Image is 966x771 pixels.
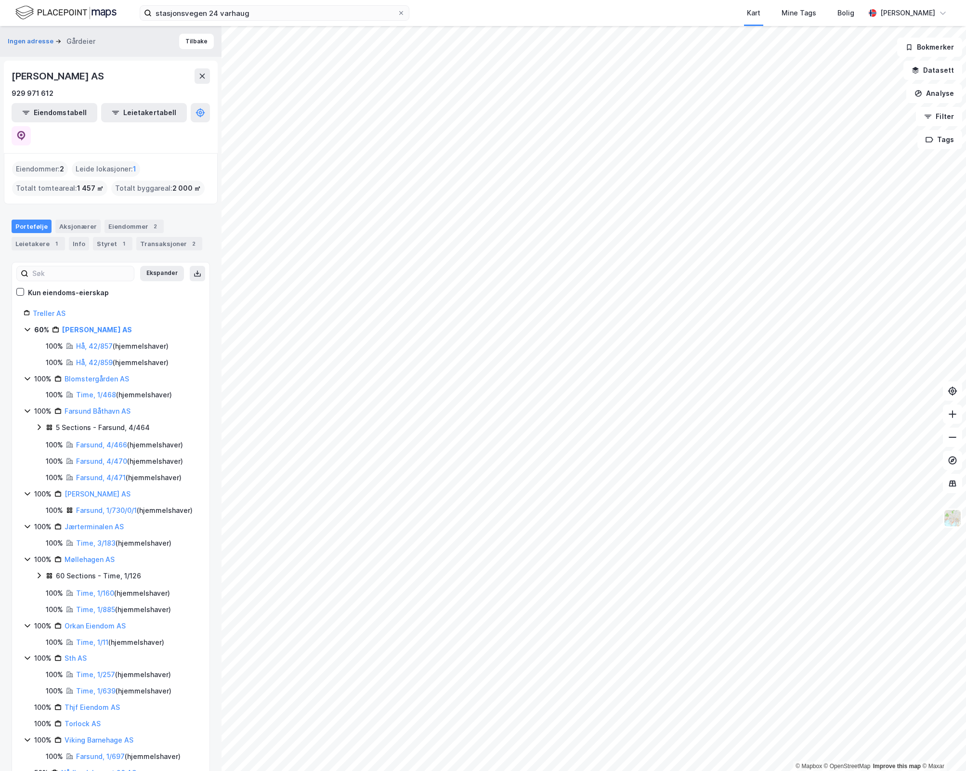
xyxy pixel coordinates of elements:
[76,539,116,547] a: Time, 3/183
[65,375,129,383] a: Blomstergården AS
[56,570,141,582] div: 60 Sections - Time, 1/126
[60,163,64,175] span: 2
[76,537,171,549] div: ( hjemmelshaver )
[76,752,125,760] a: Farsund, 1/697
[65,523,124,531] a: Jærterminalen AS
[76,669,171,680] div: ( hjemmelshaver )
[46,505,63,516] div: 100%
[46,588,63,599] div: 100%
[76,441,127,449] a: Farsund, 4/466
[65,654,87,662] a: Sth AS
[104,220,164,233] div: Eiendommer
[111,181,205,196] div: Totalt byggareal :
[15,4,117,21] img: logo.f888ab2527a4732fd821a326f86c7f29.svg
[76,687,116,695] a: Time, 1/639
[8,37,55,46] button: Ingen adresse
[76,457,127,465] a: Farsund, 4/470
[52,239,61,248] div: 1
[873,763,921,770] a: Improve this map
[837,7,854,19] div: Bolig
[34,653,52,664] div: 100%
[119,239,129,248] div: 1
[76,342,113,350] a: Hå, 42/857
[179,34,214,49] button: Tilbake
[12,220,52,233] div: Portefølje
[34,734,52,746] div: 100%
[917,130,962,149] button: Tags
[34,405,52,417] div: 100%
[34,324,49,336] div: 60%
[65,736,133,744] a: Viking Barnehage AS
[880,7,935,19] div: [PERSON_NAME]
[916,107,962,126] button: Filter
[918,725,966,771] iframe: Chat Widget
[76,670,115,679] a: Time, 1/257
[76,456,183,467] div: ( hjemmelshaver )
[28,266,134,281] input: Søk
[152,6,397,20] input: Søk på adresse, matrikkel, gårdeiere, leietakere eller personer
[62,326,132,334] a: [PERSON_NAME] AS
[76,604,171,615] div: ( hjemmelshaver )
[101,103,187,122] button: Leietakertabell
[76,505,193,516] div: ( hjemmelshaver )
[72,161,140,177] div: Leide lokasjoner :
[46,751,63,762] div: 100%
[76,637,164,648] div: ( hjemmelshaver )
[65,555,115,563] a: Møllehagen AS
[897,38,962,57] button: Bokmerker
[76,439,183,451] div: ( hjemmelshaver )
[12,181,107,196] div: Totalt tomteareal :
[46,537,63,549] div: 100%
[46,340,63,352] div: 100%
[46,604,63,615] div: 100%
[133,163,136,175] span: 1
[69,237,89,250] div: Info
[76,638,108,646] a: Time, 1/11
[34,373,52,385] div: 100%
[796,763,822,770] a: Mapbox
[906,84,962,103] button: Analyse
[76,589,114,597] a: Time, 1/160
[65,719,101,728] a: Torlock AS
[903,61,962,80] button: Datasett
[76,588,170,599] div: ( hjemmelshaver )
[65,407,131,415] a: Farsund Båthavn AS
[46,637,63,648] div: 100%
[34,521,52,533] div: 100%
[12,161,68,177] div: Eiendommer :
[172,183,201,194] span: 2 000 ㎡
[140,266,184,281] button: Ekspander
[782,7,816,19] div: Mine Tags
[34,702,52,713] div: 100%
[46,439,63,451] div: 100%
[76,391,116,399] a: Time, 1/468
[76,358,113,366] a: Hå, 42/859
[76,473,126,482] a: Farsund, 4/471
[76,340,169,352] div: ( hjemmelshaver )
[46,472,63,484] div: 100%
[77,183,104,194] span: 1 457 ㎡
[34,718,52,730] div: 100%
[12,68,106,84] div: [PERSON_NAME] AS
[55,220,101,233] div: Aksjonærer
[33,309,65,317] a: Treller AS
[65,622,126,630] a: Orkan Eiendom AS
[189,239,198,248] div: 2
[46,389,63,401] div: 100%
[943,509,962,527] img: Z
[34,554,52,565] div: 100%
[12,88,53,99] div: 929 971 612
[46,357,63,368] div: 100%
[76,685,171,697] div: ( hjemmelshaver )
[12,103,97,122] button: Eiendomstabell
[56,422,150,433] div: 5 Sections - Farsund, 4/464
[66,36,95,47] div: Gårdeier
[136,237,202,250] div: Transaksjoner
[34,620,52,632] div: 100%
[150,222,160,231] div: 2
[76,472,182,484] div: ( hjemmelshaver )
[46,669,63,680] div: 100%
[93,237,132,250] div: Styret
[76,357,169,368] div: ( hjemmelshaver )
[76,605,115,614] a: Time, 1/885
